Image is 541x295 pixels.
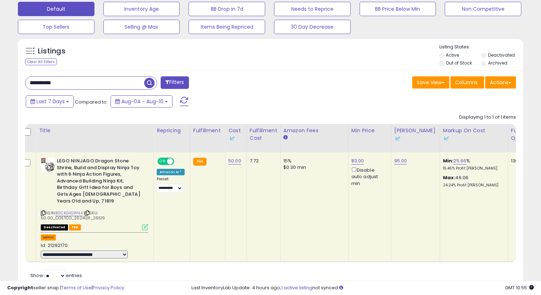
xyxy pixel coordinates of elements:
[57,158,144,206] b: LEGO NINJAGO Dragon Stone Shrine, Build and Display Ninja Toy with 6 Ninja Action Figures, Advanc...
[443,134,505,142] div: Some or all of the values in this column are provided from Inventory Lab.
[157,127,187,134] div: Repricing
[443,166,502,171] p: 15.46% Profit [PERSON_NAME]
[283,158,343,164] div: 15%
[111,95,172,108] button: Aug-04 - Aug-10
[453,157,466,165] a: 25.66
[511,127,536,142] div: Fulfillable Quantity
[39,127,151,134] div: Title
[228,127,244,142] div: Cost
[228,157,241,165] a: 50.00
[274,20,351,34] button: 30 Day Decrease
[189,2,265,16] button: BB Drop in 7d
[485,76,516,89] button: Actions
[93,284,124,291] a: Privacy Policy
[38,46,65,56] h5: Listings
[41,158,55,172] img: 51tWGIV+SFL._SL40_.jpg
[250,127,277,142] div: Fulfillment Cost
[511,158,533,164] div: 136
[351,166,386,187] div: Disable auto adjust min
[360,2,436,16] button: BB Price Below Min
[103,2,180,16] button: Inventory Age
[18,2,94,16] button: Default
[445,2,521,16] button: Non Competitive
[455,79,478,86] span: Columns
[439,44,523,51] p: Listing States:
[41,210,105,221] span: | SKU: 50.00_COSTCO_20241211_26519
[443,158,502,171] div: %
[283,134,288,141] small: Amazon Fees.
[281,284,312,291] a: 1 active listing
[443,183,502,188] p: 24.24% Profit [PERSON_NAME]
[36,98,65,105] span: Last 7 Days
[351,127,388,134] div: Min Price
[69,224,81,230] span: FBA
[161,76,189,89] button: Filters
[459,114,516,121] div: Displaying 1 to 1 of 1 items
[283,127,345,134] div: Amazon Fees
[103,20,180,34] button: Selling @ Max
[193,127,222,134] div: Fulfillment
[158,158,167,165] span: ON
[7,284,33,291] strong: Copyright
[41,224,68,230] span: All listings that are unavailable for purchase on Amazon for any reason other than out-of-stock
[394,157,407,165] a: 95.00
[189,20,265,34] button: Items Being Repriced
[440,124,508,152] th: The percentage added to the cost of goods (COGS) that forms the calculator for Min & Max prices.
[250,158,275,164] div: 7.72
[55,210,83,216] a: B0CKG4SWN4
[394,134,437,142] div: Some or all of the values in this column are provided from Inventory Lab.
[412,76,449,89] button: Save View
[121,98,164,105] span: Aug-04 - Aug-10
[394,127,437,142] div: [PERSON_NAME]
[446,52,459,58] label: Active
[443,135,450,142] img: InventoryLab Logo
[41,234,56,241] button: admin
[446,60,472,66] label: Out of Stock
[394,135,401,142] img: InventoryLab Logo
[173,158,185,165] span: OFF
[443,157,454,164] b: Min:
[443,127,505,142] div: Markup on Cost
[157,169,185,175] div: Amazon AI *
[41,242,68,249] span: Id: 21292170
[351,157,364,165] a: 83.00
[505,284,534,291] span: 2025-08-18 10:55 GMT
[18,20,94,34] button: Top Sellers
[30,272,82,279] span: Show: entries
[191,285,534,291] div: Last InventoryLab Update: 4 hours ago, not synced.
[274,2,351,16] button: Needs to Reprice
[228,134,244,142] div: Some or all of the values in this column are provided from Inventory Lab.
[228,135,235,142] img: InventoryLab Logo
[7,285,124,291] div: seller snap | |
[488,60,507,66] label: Archived
[283,164,343,171] div: $0.30 min
[61,284,92,291] a: Terms of Use
[41,158,148,229] div: ASIN:
[443,175,502,188] div: 46.06
[450,76,484,89] button: Columns
[75,99,108,105] span: Compared to:
[443,174,455,181] b: Max:
[157,177,185,193] div: Preset:
[25,58,57,65] div: Clear All Filters
[193,158,206,166] small: FBA
[26,95,74,108] button: Last 7 Days
[488,52,515,58] label: Deactivated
